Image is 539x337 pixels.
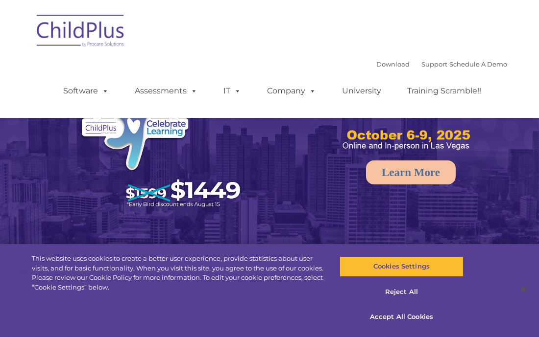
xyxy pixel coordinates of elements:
[332,81,391,101] a: University
[214,81,251,101] a: IT
[376,60,507,68] font: |
[449,60,507,68] a: Schedule A Demo
[53,81,119,101] a: Software
[421,60,447,68] a: Support
[340,256,464,277] button: Cookies Settings
[340,282,464,302] button: Reject All
[125,81,207,101] a: Assessments
[513,279,534,300] button: Close
[397,81,491,101] a: Training Scramble!!
[32,254,323,292] div: This website uses cookies to create a better user experience, provide statistics about user visit...
[366,160,456,184] a: Learn More
[376,60,410,68] a: Download
[340,307,464,327] button: Accept All Cookies
[257,81,326,101] a: Company
[32,8,130,57] img: ChildPlus by Procare Solutions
